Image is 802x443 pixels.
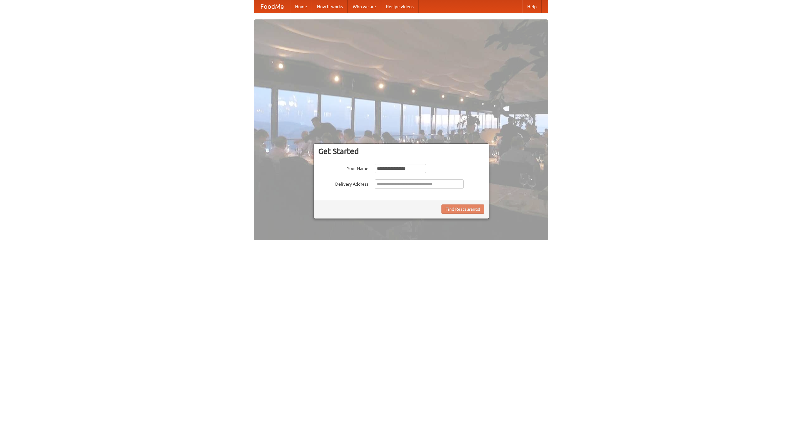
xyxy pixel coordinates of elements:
a: How it works [312,0,348,13]
a: Home [290,0,312,13]
a: FoodMe [254,0,290,13]
a: Help [522,0,542,13]
label: Delivery Address [318,179,368,187]
button: Find Restaurants! [441,204,484,214]
a: Recipe videos [381,0,419,13]
h3: Get Started [318,147,484,156]
label: Your Name [318,164,368,172]
a: Who we are [348,0,381,13]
